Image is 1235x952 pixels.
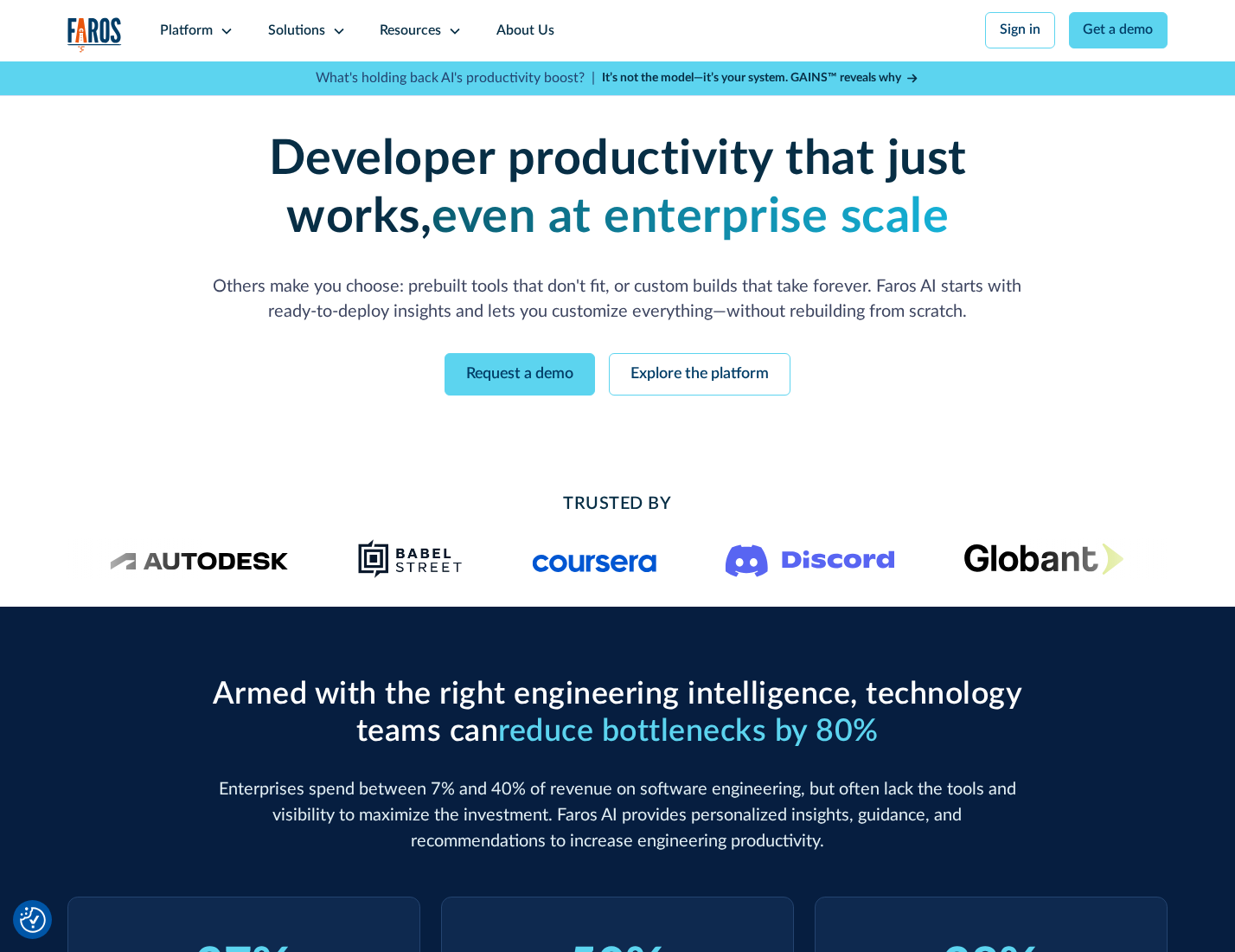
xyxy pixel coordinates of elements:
[1069,12,1168,48] a: Get a demo
[985,12,1055,48] a: Sign in
[602,72,901,84] strong: It’s not the model—it’s your system. GAINS™ reveals why
[67,17,123,53] a: home
[160,21,213,42] div: Platform
[316,68,595,89] p: What's holding back AI's productivity boost? |
[205,777,1030,854] p: Enterprises spend between 7% and 40% of revenue on software engineering, but often lack the tools...
[726,541,895,577] img: Logo of the communication platform Discord.
[269,135,967,241] strong: Developer productivity that just works,
[357,538,463,580] img: Babel Street logo png
[532,545,656,573] img: Logo of the online learning platform Coursera.
[20,907,46,933] img: Revisit consent button
[432,193,949,241] strong: even at enterprise scale
[67,17,123,53] img: Logo of the analytics and reporting company Faros.
[445,353,595,396] a: Request a demo
[268,21,325,42] div: Solutions
[205,676,1030,750] h2: Armed with the right engineering intelligence, technology teams can
[205,274,1030,326] p: Others make you choose: prebuilt tools that don't fit, or custom builds that take forever. Faros ...
[110,547,289,570] img: Logo of the design software company Autodesk.
[20,907,46,933] button: Cookie Settings
[205,492,1030,518] h2: Trusted By
[609,353,790,396] a: Explore the platform
[498,716,879,747] span: reduce bottlenecks by 80%
[602,69,920,87] a: It’s not the model—it’s your system. GAINS™ reveals why
[963,543,1123,575] img: Globant's logo
[380,21,441,42] div: Resources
